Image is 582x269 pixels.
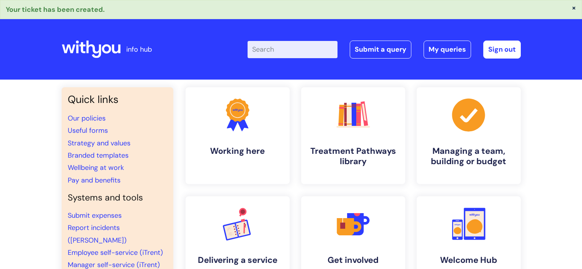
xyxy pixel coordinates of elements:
h4: Managing a team, building or budget [423,146,515,166]
a: Employee self-service (iTrent) [68,248,163,257]
h4: Systems and tools [68,192,167,203]
h4: Working here [192,146,284,156]
h4: Treatment Pathways library [307,146,399,166]
a: Our policies [68,114,106,123]
a: Managing a team, building or budget [417,87,521,184]
h3: Quick links [68,93,167,106]
a: Submit expenses [68,211,122,220]
p: info hub [126,43,152,55]
div: | - [248,41,521,58]
a: Wellbeing at work [68,163,124,172]
a: Strategy and values [68,139,130,148]
a: Working here [186,87,290,184]
a: Report incidents ([PERSON_NAME]) [68,223,127,245]
a: Sign out [483,41,521,58]
a: Useful forms [68,126,108,135]
a: My queries [424,41,471,58]
a: Branded templates [68,151,129,160]
h4: Get involved [307,255,399,265]
h4: Welcome Hub [423,255,515,265]
a: Treatment Pathways library [301,87,405,184]
a: Submit a query [350,41,411,58]
a: Pay and benefits [68,176,121,185]
h4: Delivering a service [192,255,284,265]
input: Search [248,41,337,58]
button: × [572,4,576,11]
